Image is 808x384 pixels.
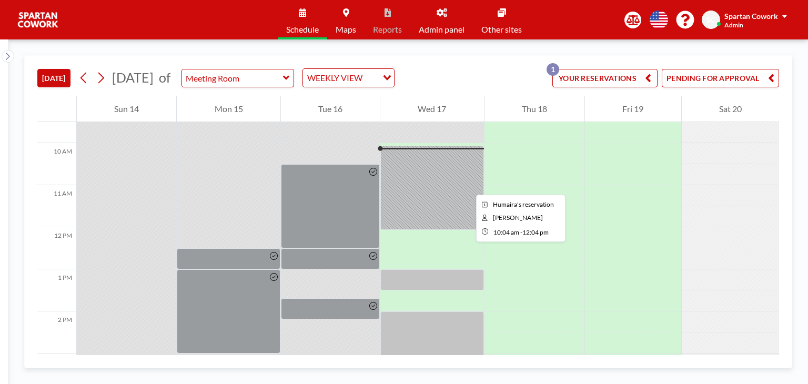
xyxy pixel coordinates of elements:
span: SC [706,15,715,25]
div: Sun 14 [77,96,176,122]
p: 1 [547,63,559,76]
div: 9 AM [37,101,76,143]
div: 1 PM [37,269,76,311]
div: Fri 19 [585,96,681,122]
span: Maps [336,25,356,34]
div: 10 AM [37,143,76,185]
button: YOUR RESERVATIONS1 [552,69,658,87]
span: of [159,69,170,86]
span: Other sites [481,25,522,34]
span: Admin [724,21,743,29]
span: WEEKLY VIEW [305,71,365,85]
span: Spartan Cowork [724,12,778,21]
span: [DATE] [112,69,154,85]
span: Schedule [286,25,319,34]
span: Humaira Ansari [493,214,543,221]
div: 12 PM [37,227,76,269]
span: 12:04 PM [522,228,549,236]
img: organization-logo [17,9,59,31]
div: 11 AM [37,185,76,227]
div: Sat 20 [682,96,779,122]
div: Mon 15 [177,96,280,122]
span: Admin panel [419,25,464,34]
button: PENDING FOR APPROVAL [662,69,779,87]
button: [DATE] [37,69,70,87]
span: 10:04 AM [493,228,519,236]
span: - [520,228,522,236]
span: Reports [373,25,402,34]
div: 2 PM [37,311,76,353]
div: Thu 18 [484,96,584,122]
div: Search for option [303,69,394,87]
span: Humaira's reservation [493,200,554,208]
input: Search for option [366,71,377,85]
div: Tue 16 [281,96,380,122]
input: Meeting Room [182,69,283,87]
div: Wed 17 [380,96,483,122]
